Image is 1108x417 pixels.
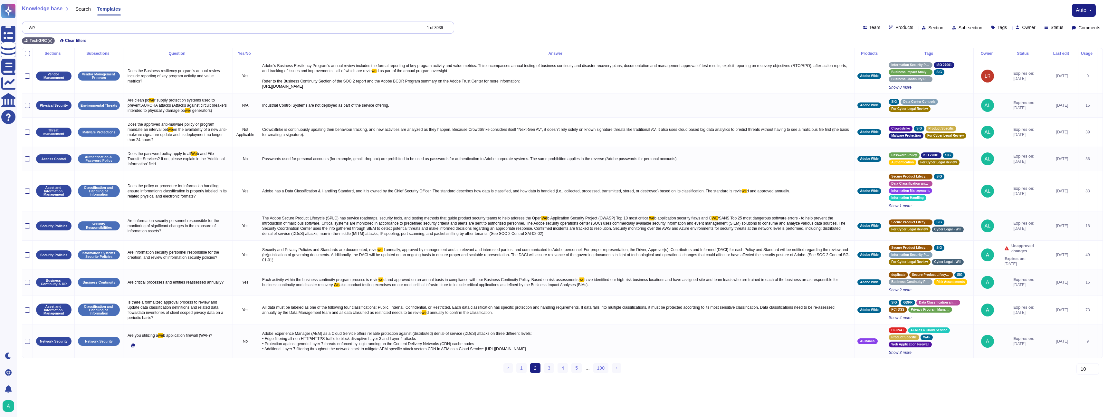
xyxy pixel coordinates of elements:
span: Owner [1022,25,1035,30]
span: Secure Product Lifecycle Standard [912,273,950,276]
img: user [981,152,994,165]
span: ISO 27001 [936,63,952,67]
span: Adobe Wide [860,131,879,134]
div: Subsections [77,52,120,55]
span: Expires on: [1013,154,1034,159]
div: 15 [1081,280,1094,285]
span: Adobe Wide [860,74,879,78]
div: 1 of 3039 [427,26,443,30]
div: Tags [889,52,971,55]
span: we [742,189,747,193]
span: Does the approved anti-malware policy or program mandate an interval bet [128,122,215,132]
p: Yes [235,223,255,228]
span: Show 8 more [889,85,971,90]
span: we [168,127,173,132]
p: Classification and Handling of Information [80,186,118,196]
span: We [541,216,547,220]
span: r generators) [190,108,212,113]
span: Privacy Program Management [911,308,950,311]
span: We [334,283,339,287]
span: Information Handling [891,196,924,199]
p: Are information security personnel responsible for the creation, and review of information securi... [126,248,230,262]
div: [DATE] [1049,73,1075,79]
span: Secure Product Lifecycle Standard [891,221,930,224]
div: [DATE] [1049,280,1075,285]
div: Yes/No [235,52,255,55]
p: No [235,156,255,161]
span: Expires on: [1013,336,1034,341]
span: [DATE] [1013,310,1034,315]
span: SIG [891,100,897,103]
span: Expires on: [1013,305,1034,310]
p: N/A [235,103,255,108]
span: Adobe Wide [860,104,879,107]
span: Cyber Legal - Will [934,260,961,264]
span: we [377,247,382,252]
span: We [191,151,197,156]
span: For Cyber Legal Review [927,134,964,137]
div: 18 [1081,223,1094,228]
span: SIG [957,273,962,276]
span: Comments [1078,25,1100,30]
span: SIG [891,301,897,304]
p: Yes [235,252,255,257]
span: Adobe Wide [860,308,879,312]
img: user [981,248,994,261]
span: Information Management [891,189,930,192]
span: › [616,365,617,371]
span: SIG [936,71,942,74]
span: Adobe's Business Resiliency Program's annual review includes the formal reporting of key program ... [262,63,848,73]
p: Physical Security [40,104,68,107]
div: [DATE] [1049,307,1075,313]
span: All data must be labeled as one of the following four classifications: Public, Internal, Confiden... [262,305,836,315]
span: Search [75,6,91,11]
p: Not Applicable [235,127,255,137]
span: Team [869,25,880,30]
span: Each activity within the business continuity program process is revie [262,277,378,282]
span: we [378,277,383,282]
span: PCI-DSS [891,308,904,311]
span: Adobe Wide [860,253,879,257]
div: [DATE] [1049,223,1075,228]
span: [DATE] [1013,341,1034,346]
p: Yes [235,189,255,194]
span: we [149,98,154,102]
span: Information Security Policy [891,253,930,257]
span: GDPR [903,301,912,304]
span: b application firewall (WAF)? [163,333,212,338]
span: Secure Product Lifecycle Standard [891,175,930,178]
span: Expires on: [1013,100,1034,105]
span: ‹ [507,365,509,371]
p: Classification and Handling of Information [80,305,118,315]
p: Authentication & Password Policy [80,155,118,162]
a: 3 [544,363,554,373]
span: Adobe has a Data Classification & Handling Standard, and it is owned by the Chief Security Office... [262,189,742,193]
span: Secure Product Lifecycle Standard [891,246,930,249]
span: Tags [998,25,1007,30]
span: Are you utilizing a [128,333,158,338]
p: Yes [235,307,255,313]
span: Cyber Legal - Will [934,228,961,231]
span: Business Continuity Policy [891,280,930,284]
button: auto [1076,8,1092,13]
span: AEMaaCS [860,340,875,343]
p: Is there a formalized approval process to review and update data classification definitions and r... [126,298,230,322]
span: Adobe Wide [860,224,879,228]
p: Security Responsibilities [80,222,118,229]
p: Malware Protections [82,131,115,134]
div: 73 [1081,307,1094,313]
p: CrowdStrike is continuously updating their behaviour tracking, and new activities are analyzed as... [261,125,852,139]
span: [DATE] [1013,191,1034,196]
span: /SANS Top 25 most dangerous software errors - to help prevent the introduction of malicious softw... [262,216,846,236]
p: Does the Business resiliency program's annual review include reporting of key program activity an... [126,67,230,85]
span: Product Specific [891,336,917,339]
span: The Adobe Secure Product Lifecycle (SPLC) has service roadmaps, security tools, and testing metho... [262,216,541,220]
span: Data Center Controls [903,100,935,103]
p: Business Continuity & DR [38,279,69,286]
span: Show 2 more [889,287,971,293]
div: 83 [1081,189,1094,194]
span: HECVAT [891,329,904,332]
span: [DATE] [1013,132,1034,137]
span: d annually to confirm the classification. [426,310,492,315]
span: For Cyber Legal Review [891,260,928,264]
